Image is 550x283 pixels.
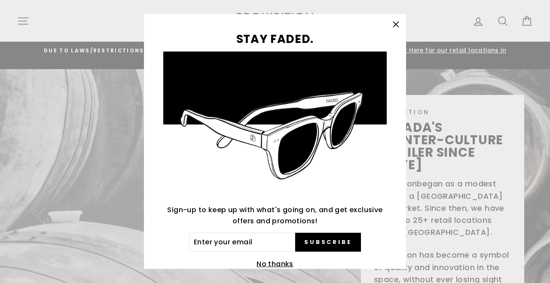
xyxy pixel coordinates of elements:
[163,204,387,226] p: Sign-up to keep up with what's going on, and get exclusive offers and promotions!
[295,233,361,252] button: Subscribe
[254,258,296,270] button: No thanks
[163,33,387,45] h3: STAY FADED.
[189,233,295,252] input: Enter your email
[304,238,352,246] span: Subscribe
